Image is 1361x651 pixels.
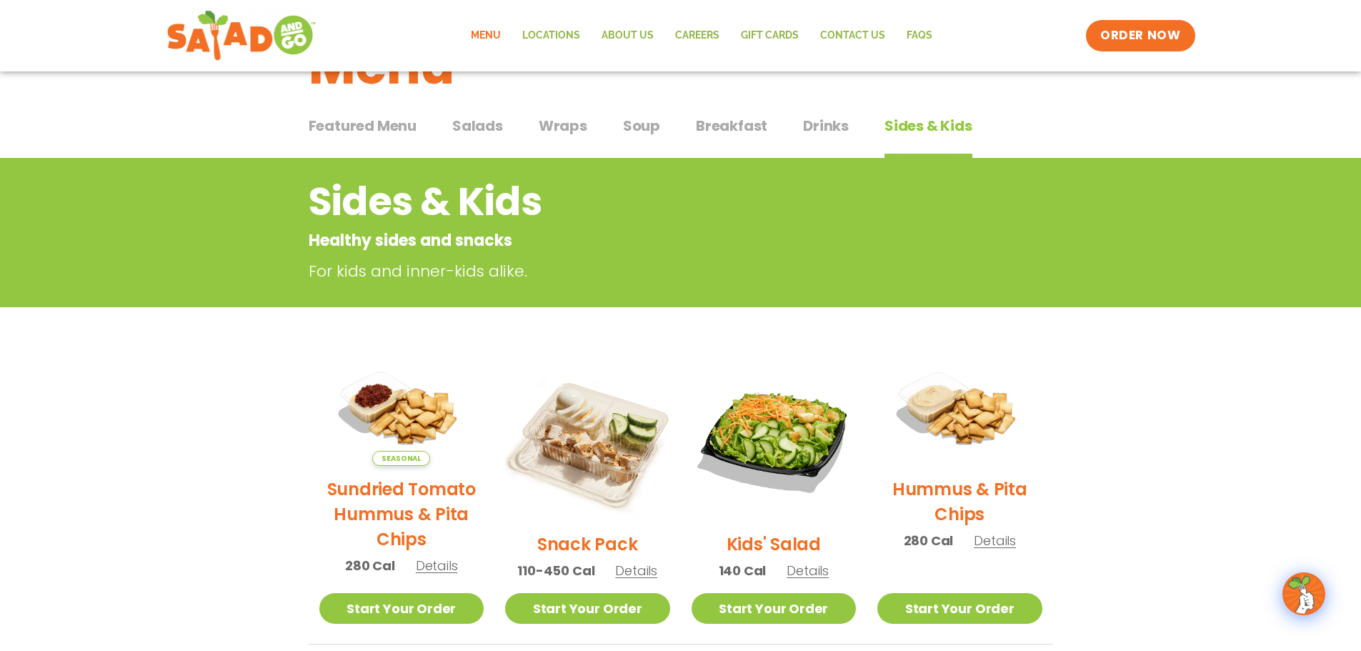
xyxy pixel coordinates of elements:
h2: Kids' Salad [727,532,821,557]
img: Product photo for Snack Pack [505,356,670,521]
span: 280 Cal [345,556,395,575]
p: Healthy sides and snacks [309,229,938,252]
img: new-SAG-logo-768×292 [166,7,317,64]
a: Locations [512,19,591,52]
span: Drinks [803,115,849,136]
span: ORDER NOW [1100,27,1180,44]
a: Start Your Order [877,593,1042,624]
span: Details [416,557,458,575]
p: For kids and inner-kids alike. [309,259,944,283]
span: Details [615,562,657,580]
img: Product photo for Kids’ Salad [692,356,857,521]
span: Details [787,562,829,580]
span: 280 Cal [904,531,954,550]
a: Start Your Order [505,593,670,624]
span: Featured Menu [309,115,417,136]
a: Menu [460,19,512,52]
h2: Snack Pack [537,532,638,557]
a: Careers [664,19,730,52]
h2: Sundried Tomato Hummus & Pita Chips [319,477,484,552]
a: ORDER NOW [1086,20,1195,51]
a: About Us [591,19,664,52]
a: Contact Us [809,19,896,52]
a: FAQs [896,19,943,52]
span: Wraps [539,115,587,136]
a: GIFT CARDS [730,19,809,52]
nav: Menu [460,19,943,52]
span: 140 Cal [719,561,767,580]
a: Start Your Order [319,593,484,624]
img: wpChatIcon [1284,574,1324,614]
span: Breakfast [696,115,767,136]
span: Salads [452,115,503,136]
div: Tabbed content [309,110,1053,159]
h2: Hummus & Pita Chips [877,477,1042,527]
h2: Sides & Kids [309,173,938,231]
img: Product photo for Sundried Tomato Hummus & Pita Chips [319,356,484,466]
span: 110-450 Cal [517,561,594,580]
span: Details [974,532,1016,550]
img: Product photo for Hummus & Pita Chips [877,356,1042,466]
span: Seasonal [372,451,430,466]
span: Soup [623,115,660,136]
span: Sides & Kids [884,115,972,136]
a: Start Your Order [692,593,857,624]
